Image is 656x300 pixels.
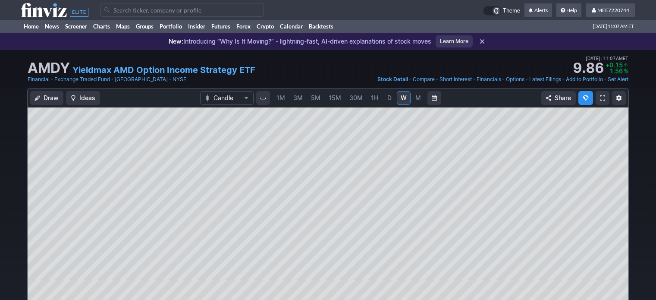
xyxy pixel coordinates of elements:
[111,75,114,84] span: •
[213,94,240,102] span: Candle
[377,76,408,82] span: Stock Detail
[529,76,561,82] span: Latest Filings
[593,20,634,33] span: [DATE] 11:07 AM ET
[608,75,628,84] a: Set Alert
[54,75,110,84] a: Exchange Traded Fund
[541,91,576,105] button: Share
[578,91,593,105] button: Explore new features
[169,37,431,46] p: Introducing “Why Is It Moving?” - lightning-fast, AI-driven explanations of stock moves
[21,20,42,33] a: Home
[506,75,524,84] a: Options
[100,3,264,17] input: Search
[473,75,476,84] span: •
[436,75,439,84] span: •
[293,94,303,101] span: 3M
[208,20,233,33] a: Futures
[586,54,628,62] span: [DATE] 11:07AM ET
[612,91,626,105] button: Chart Settings
[624,67,628,75] span: %
[169,75,172,84] span: •
[329,94,341,101] span: 15M
[586,3,635,17] a: MFE7220744
[30,91,63,105] button: Draw
[345,91,367,105] a: 30M
[397,91,411,105] a: W
[413,75,435,84] a: Compare
[157,20,185,33] a: Portfolio
[606,61,623,69] span: +0.15
[307,91,324,105] a: 5M
[502,75,505,84] span: •
[371,94,378,101] span: 1H
[529,75,561,84] a: Latest Filings
[562,75,565,84] span: •
[256,91,270,105] button: Interval
[50,75,53,84] span: •
[609,67,623,75] span: 1.56
[233,20,254,33] a: Forex
[436,35,473,47] a: Learn More
[439,75,472,84] a: Short Interest
[185,20,208,33] a: Insider
[28,61,70,75] h1: AMDY
[555,94,571,102] span: Share
[383,91,396,105] a: D
[349,94,363,101] span: 30M
[600,54,603,62] span: •
[173,75,186,84] a: NYSE
[277,20,306,33] a: Calendar
[596,91,609,105] a: Fullscreen
[483,6,520,16] a: Theme
[62,20,90,33] a: Screener
[377,75,408,84] a: Stock Detail
[415,94,421,101] span: M
[306,20,336,33] a: Backtests
[597,7,629,13] span: MFE7220744
[524,3,552,17] a: Alerts
[113,20,133,33] a: Maps
[66,91,100,105] button: Ideas
[169,38,183,45] span: New:
[409,75,412,84] span: •
[311,94,320,101] span: 5M
[573,61,604,75] strong: 9.86
[200,91,254,105] button: Chart Type
[325,91,345,105] a: 15M
[72,64,255,76] a: Yieldmax AMD Option Income Strategy ETF
[79,94,95,102] span: Ideas
[503,6,520,16] span: Theme
[44,94,59,102] span: Draw
[28,75,50,84] a: Financial
[604,75,607,84] span: •
[367,91,382,105] a: 1H
[133,20,157,33] a: Groups
[427,91,441,105] button: Range
[387,94,392,101] span: D
[525,75,528,84] span: •
[477,75,501,84] a: Financials
[276,94,285,101] span: 1M
[273,91,289,105] a: 1M
[42,20,62,33] a: News
[254,20,277,33] a: Crypto
[289,91,307,105] a: 3M
[556,3,581,17] a: Help
[566,75,603,84] a: Add to Portfolio
[115,75,168,84] a: [GEOGRAPHIC_DATA]
[401,94,407,101] span: W
[90,20,113,33] a: Charts
[411,91,425,105] a: M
